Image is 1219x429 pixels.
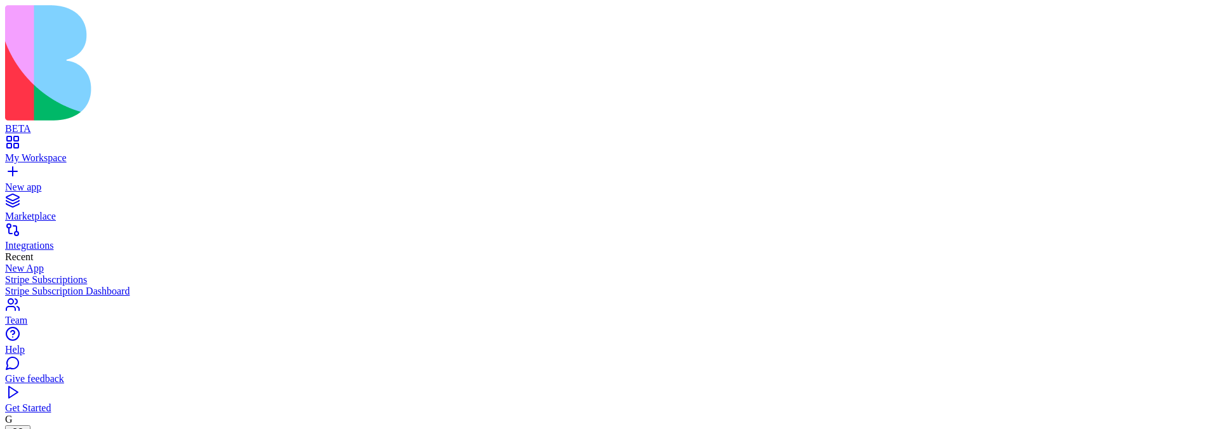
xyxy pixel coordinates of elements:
span: Recent [5,251,33,262]
div: My Workspace [5,152,1214,164]
span: G [5,414,13,425]
div: Help [5,344,1214,355]
div: Get Started [5,402,1214,414]
a: New App [5,263,1214,274]
a: Stripe Subscription Dashboard [5,286,1214,297]
div: New app [5,181,1214,193]
a: Give feedback [5,362,1214,385]
div: Integrations [5,240,1214,251]
div: BETA [5,123,1214,135]
div: Give feedback [5,373,1214,385]
a: Integrations [5,228,1214,251]
a: My Workspace [5,141,1214,164]
div: Marketplace [5,211,1214,222]
a: Team [5,303,1214,326]
a: New app [5,170,1214,193]
a: BETA [5,112,1214,135]
a: Marketplace [5,199,1214,222]
a: Stripe Subscriptions [5,274,1214,286]
a: Get Started [5,391,1214,414]
a: Help [5,333,1214,355]
img: logo [5,5,516,121]
div: Team [5,315,1214,326]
